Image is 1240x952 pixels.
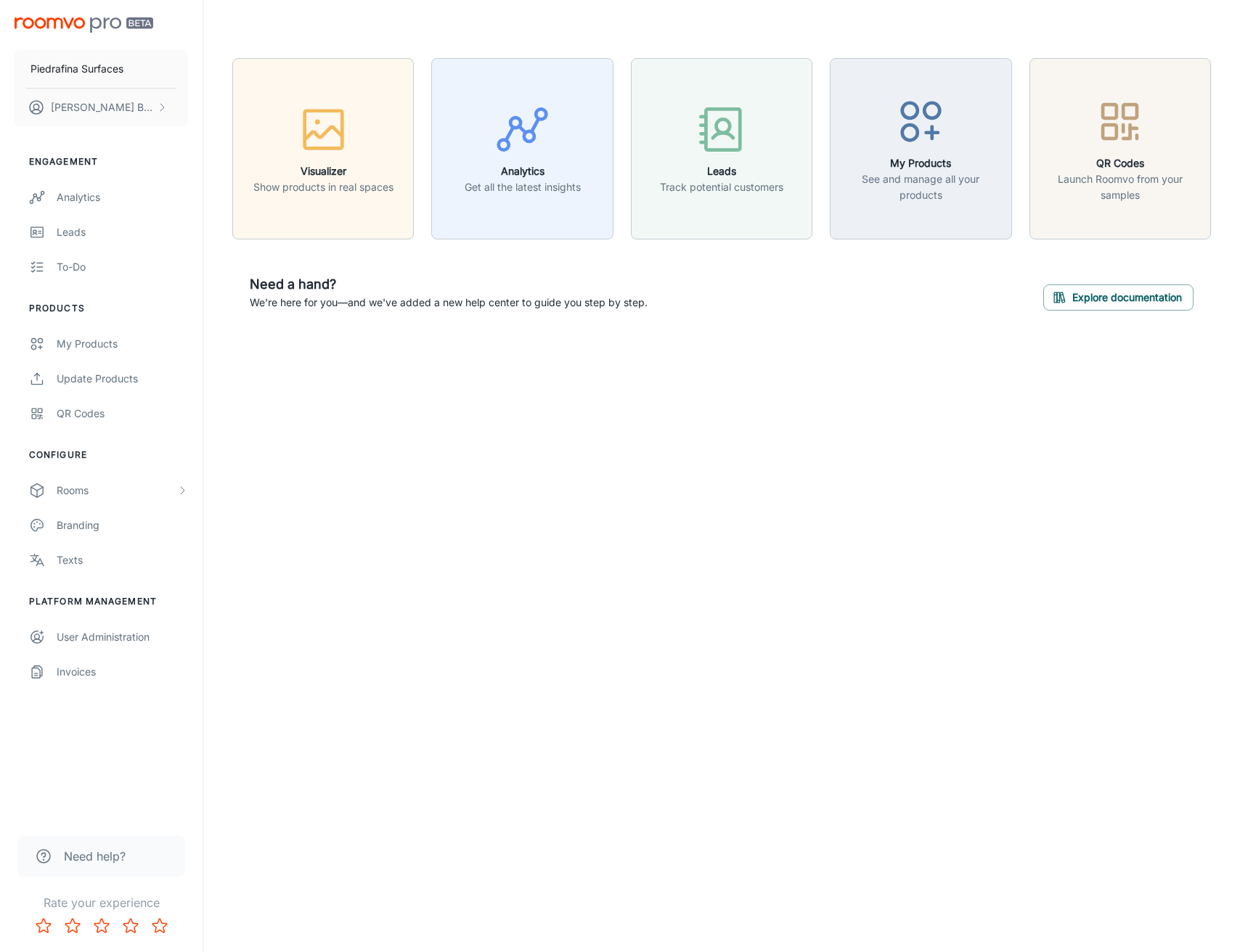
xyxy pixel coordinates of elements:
[431,141,613,155] a: AnalyticsGet all the latest insights
[15,17,153,33] img: Roomvo PRO Beta
[1029,141,1211,155] a: QR CodesLaunch Roomvo from your samples
[1043,290,1194,304] a: Explore documentation
[1039,155,1202,171] h6: QR Codes
[253,179,393,195] p: Show products in real spaces
[30,61,123,77] p: Piedrafina Surfaces
[1043,284,1194,311] button: Explore documentation
[57,371,188,387] div: Update Products
[250,295,648,311] p: We're here for you—and we've added a new help center to guide you step by step.
[830,141,1011,155] a: My ProductsSee and manage all your products
[465,163,581,179] h6: Analytics
[431,58,613,239] button: AnalyticsGet all the latest insights
[465,179,581,195] p: Get all the latest insights
[57,224,188,240] div: Leads
[1029,58,1211,239] button: QR CodesLaunch Roomvo from your samples
[250,274,648,295] h6: Need a hand?
[660,163,783,179] h6: Leads
[839,155,1002,171] h6: My Products
[631,58,812,239] button: LeadsTrack potential customers
[232,58,414,239] button: VisualizerShow products in real spaces
[1039,171,1202,203] p: Launch Roomvo from your samples
[57,259,188,275] div: To-do
[660,179,783,195] p: Track potential customers
[830,58,1011,239] button: My ProductsSee and manage all your products
[631,141,812,155] a: LeadsTrack potential customers
[253,163,393,179] h6: Visualizer
[15,89,188,126] button: [PERSON_NAME] Bloom
[57,336,188,352] div: My Products
[57,189,188,205] div: Analytics
[839,171,1002,203] p: See and manage all your products
[51,99,153,115] p: [PERSON_NAME] Bloom
[15,50,188,88] button: Piedrafina Surfaces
